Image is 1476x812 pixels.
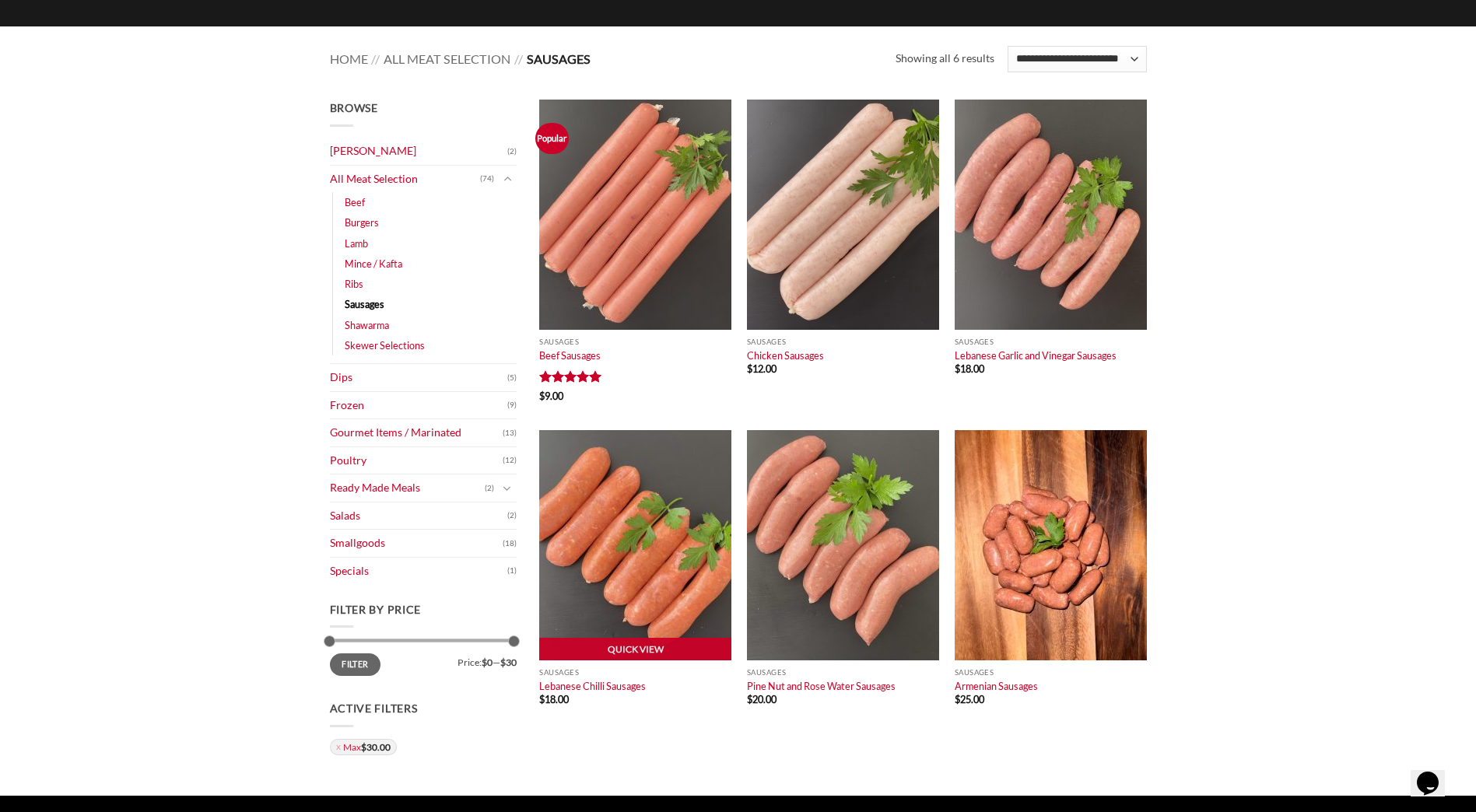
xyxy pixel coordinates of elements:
[747,680,896,692] a: Pine Nut and Rose Water Sausages
[539,100,731,330] img: Beef Sausages
[539,693,545,705] span: $
[539,430,731,660] img: Lebanese-Chilli-Sausages (per 1Kg)
[896,50,994,68] p: Showing all 6 results
[747,668,939,677] p: Sausages
[330,101,378,114] span: Browse
[507,394,517,417] span: (9)
[480,167,494,191] span: (74)
[514,51,523,66] span: //
[747,100,939,330] img: Chicken-Sausages
[955,100,1147,330] img: Lebanese Garlic and Vinegar Sausages
[539,390,563,402] bdi: 9.00
[503,532,517,555] span: (18)
[503,422,517,445] span: (13)
[539,390,545,402] span: $
[371,51,380,66] span: //
[955,362,984,375] bdi: 18.00
[330,603,422,616] span: Filter by price
[747,693,752,705] span: $
[539,638,731,661] a: Quick View
[482,656,493,668] span: $0
[345,294,384,314] a: Sausages
[345,254,402,274] a: Mince / Kafta
[330,739,397,755] a: Remove filter
[485,477,494,500] span: (2)
[955,349,1117,362] a: Lebanese Garlic and Vinegar Sausages
[498,170,517,187] button: Toggle
[747,362,752,375] span: $
[539,338,731,346] p: Sausages
[747,349,824,362] a: Chicken Sausages
[330,138,507,165] a: [PERSON_NAME]
[747,338,939,346] p: Sausages
[500,656,517,668] span: $30
[345,233,368,254] a: Lamb
[747,362,777,375] bdi: 12.00
[539,370,602,385] div: Rated 5 out of 5
[330,502,507,530] a: Salads
[1411,750,1460,796] iframe: chat widget
[507,140,517,163] span: (2)
[955,668,1147,677] p: Sausages
[330,364,507,391] a: Dips
[1008,46,1146,72] select: Shop order
[330,447,503,474] a: Poultry
[527,51,591,66] span: Sausages
[507,559,517,583] span: (1)
[507,504,517,527] span: (2)
[955,693,984,705] bdi: 25.00
[361,741,366,753] span: $
[330,166,480,193] a: All Meat Selection
[330,702,418,715] span: Active Filters
[539,680,646,692] a: Lebanese Chilli Sausages
[503,449,517,472] span: (12)
[384,51,510,66] a: All Meat Selection
[361,741,391,753] bdi: 30.00
[345,192,365,212] a: Beef
[330,419,503,446] a: Gourmet Items / Marinated
[955,693,960,705] span: $
[507,366,517,390] span: (5)
[330,653,381,675] button: Filter
[330,530,503,557] a: Smallgoods
[955,362,960,375] span: $
[539,693,569,705] bdi: 18.00
[345,335,425,355] a: Skewer Selections
[955,680,1038,692] a: Armenian Sausages
[345,315,389,335] a: Shawarma
[539,370,602,389] span: Rated out of 5
[747,693,777,705] bdi: 20.00
[539,668,731,677] p: Sausages
[330,653,517,667] div: Price: —
[747,430,939,660] img: Pine Nut and Rose Water Sausages
[498,480,517,497] button: Toggle
[330,474,485,502] a: Ready Made Meals
[345,274,363,294] a: Ribs
[330,558,507,585] a: Specials
[330,51,368,66] a: Home
[345,212,379,233] a: Burgers
[955,338,1147,346] p: Sausages
[330,392,507,419] a: Frozen
[539,349,601,362] a: Beef Sausages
